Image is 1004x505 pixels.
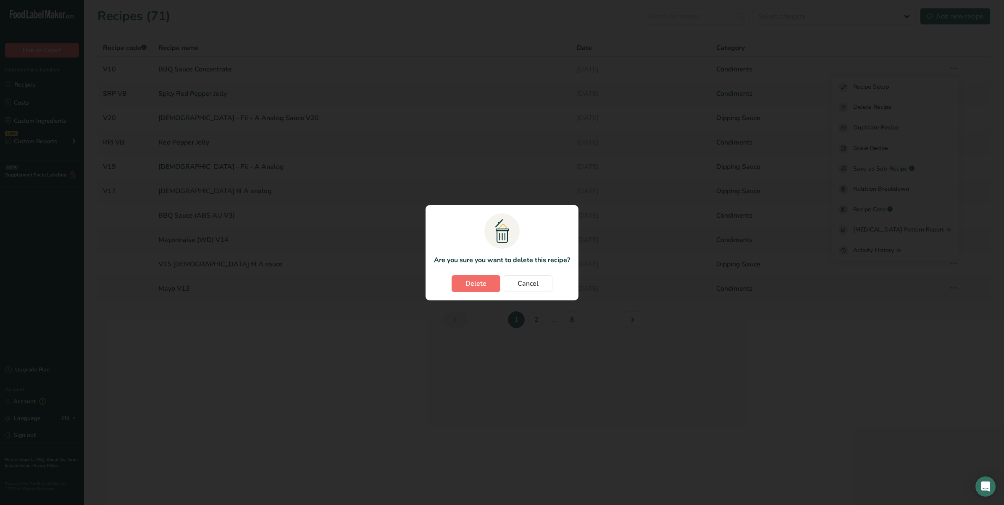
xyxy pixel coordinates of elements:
button: Delete [452,275,500,292]
span: Delete [465,279,486,289]
button: Cancel [504,275,552,292]
div: Open Intercom Messenger [975,476,996,497]
p: Are you sure you want to delete this recipe? [434,255,570,265]
span: Cancel [518,279,539,289]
